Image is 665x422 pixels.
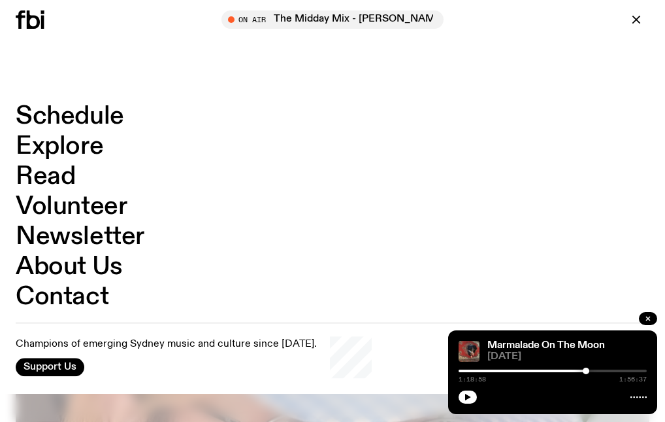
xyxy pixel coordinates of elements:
a: Schedule [16,104,124,129]
button: Support Us [16,358,84,376]
p: Champions of emerging Sydney music and culture since [DATE]. [16,339,317,351]
a: Read [16,164,75,189]
img: Tommy - Persian Rug [459,341,479,362]
a: Contact [16,285,108,309]
span: 1:18:58 [459,376,486,383]
a: Explore [16,134,103,159]
a: Volunteer [16,194,127,219]
button: On AirThe Midday Mix - [PERSON_NAME] & [PERSON_NAME] [221,10,444,29]
a: Newsletter [16,224,144,249]
span: [DATE] [487,352,647,362]
span: 1:56:37 [619,376,647,383]
a: Marmalade On The Moon [487,340,605,351]
span: Support Us [24,361,76,373]
a: About Us [16,255,123,279]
